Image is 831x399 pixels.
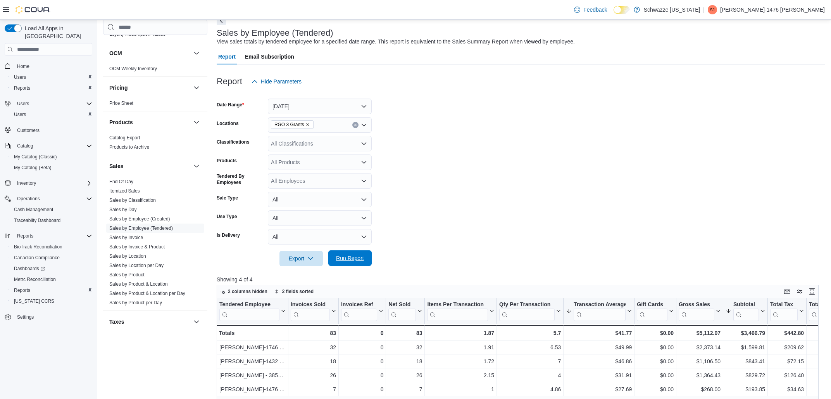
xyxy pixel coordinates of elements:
div: $1,106.50 [679,357,721,366]
button: Products [192,118,201,127]
div: 83 [388,328,422,338]
div: Gift Cards [637,301,667,309]
div: 5.7 [499,328,561,338]
label: Tendered By Employees [217,173,265,186]
button: Keyboard shortcuts [783,287,792,296]
a: Sales by Invoice & Product [109,244,165,250]
h3: OCM [109,49,122,57]
button: Export [279,251,323,266]
div: 1.91 [427,343,494,352]
button: All [268,229,372,245]
p: [PERSON_NAME]-1476 [PERSON_NAME] [720,5,825,14]
div: 2.15 [427,371,494,380]
div: 26 [291,371,336,380]
span: Itemized Sales [109,188,140,194]
button: Customers [2,125,95,136]
button: Reports [2,231,95,241]
div: Invoices Sold [291,301,330,321]
button: Gift Cards [637,301,674,321]
span: Washington CCRS [11,297,92,306]
a: Customers [14,126,43,135]
span: Dashboards [14,265,45,272]
button: 2 fields sorted [271,287,317,296]
a: Catalog Export [109,135,140,141]
a: Reports [11,83,33,93]
h3: Sales [109,162,124,170]
button: Invoices Ref [341,301,384,321]
span: Export [284,251,318,266]
button: BioTrack Reconciliation [8,241,95,252]
div: $46.86 [566,357,632,366]
div: $843.41 [726,357,765,366]
span: Traceabilty Dashboard [11,216,92,225]
a: Sales by Location per Day [109,263,164,268]
span: Canadian Compliance [11,253,92,262]
button: Qty Per Transaction [499,301,561,321]
div: $209.62 [770,343,804,352]
span: Customers [14,125,92,135]
div: $0.00 [637,328,674,338]
label: Products [217,158,237,164]
div: Sales [103,177,207,311]
span: Catalog Export [109,135,140,141]
span: Users [14,111,26,118]
span: Settings [17,314,34,320]
div: Total Tax [770,301,798,321]
button: Pricing [192,83,201,92]
span: Reports [14,287,30,293]
span: Reports [14,85,30,91]
p: Showing 4 of 4 [217,276,825,283]
span: Reports [11,83,92,93]
a: Dashboards [8,263,95,274]
button: Enter fullscreen [807,287,817,296]
img: Cova [16,6,50,14]
a: Sales by Product per Day [109,300,162,305]
span: Sales by Employee (Tendered) [109,225,173,231]
span: Home [14,61,92,71]
a: Itemized Sales [109,188,140,194]
button: Users [2,98,95,109]
button: My Catalog (Beta) [8,162,95,173]
span: Catalog [14,141,92,151]
button: Pricing [109,84,190,92]
h3: Sales by Employee (Tendered) [217,28,333,38]
span: Users [14,74,26,80]
p: Schwazze [US_STATE] [644,5,700,14]
span: RGO 3 Grants [274,121,304,128]
span: Metrc Reconciliation [14,276,56,283]
a: Canadian Compliance [11,253,63,262]
button: Sales [192,161,201,171]
span: Users [14,99,92,108]
h3: Products [109,118,133,126]
button: Products [109,118,190,126]
div: Invoices Sold [291,301,330,309]
div: 83 [291,328,336,338]
button: Invoices Sold [291,301,336,321]
a: Sales by Product [109,272,145,278]
div: $27.69 [566,385,632,394]
div: 0 [341,343,384,352]
button: Remove RGO 3 Grants from selection in this group [305,122,310,127]
div: Net Sold [388,301,416,309]
span: Email Subscription [245,49,294,64]
div: $72.15 [770,357,804,366]
button: Operations [14,194,43,203]
button: Inventory [14,179,39,188]
button: Tendered Employee [219,301,286,321]
a: Price Sheet [109,101,133,106]
div: OCM [103,64,207,76]
div: Transaction Average [574,301,626,321]
div: $3,466.79 [726,328,765,338]
a: [US_STATE] CCRS [11,297,57,306]
button: [DATE] [268,99,372,114]
div: 6.53 [499,343,561,352]
span: Inventory [17,180,36,186]
span: Sales by Invoice [109,234,143,241]
a: Sales by Location [109,253,146,259]
a: Products to Archive [109,144,149,150]
div: [PERSON_NAME]-1746 [PERSON_NAME] [219,343,286,352]
div: 7 [499,357,561,366]
div: $31.91 [566,371,632,380]
span: Sales by Employee (Created) [109,216,170,222]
